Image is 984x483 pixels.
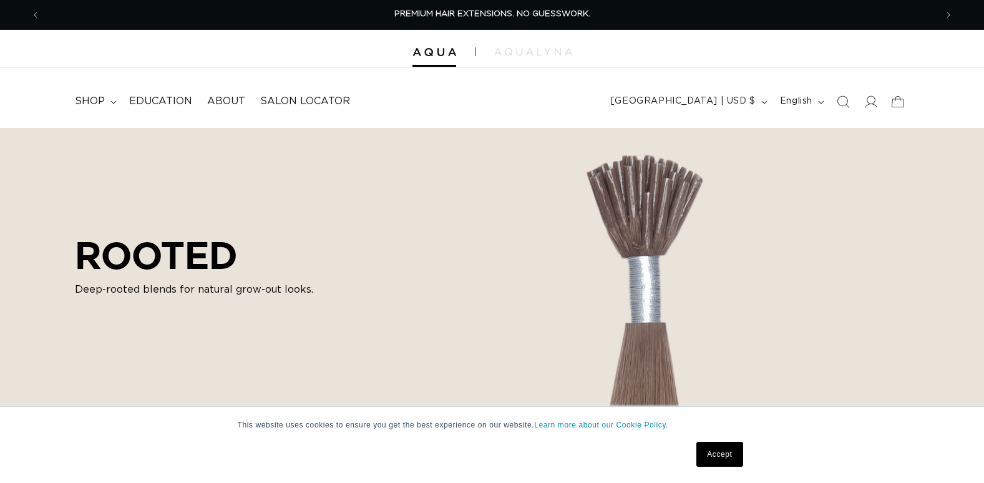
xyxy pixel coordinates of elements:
[829,88,857,115] summary: Search
[67,87,122,115] summary: shop
[935,3,962,27] button: Next announcement
[122,87,200,115] a: Education
[696,442,743,467] a: Accept
[207,95,245,108] span: About
[494,48,572,56] img: aqualyna.com
[603,90,772,114] button: [GEOGRAPHIC_DATA] | USD $
[611,95,756,108] span: [GEOGRAPHIC_DATA] | USD $
[75,95,105,108] span: shop
[260,95,350,108] span: Salon Locator
[394,10,590,18] span: PREMIUM HAIR EXTENSIONS. NO GUESSWORK.
[534,421,668,429] a: Learn more about our Cookie Policy.
[772,90,829,114] button: English
[75,233,356,277] h2: ROOTED
[75,282,356,297] p: Deep-rooted blends for natural grow-out looks.
[200,87,253,115] a: About
[129,95,192,108] span: Education
[780,95,812,108] span: English
[253,87,358,115] a: Salon Locator
[238,419,747,431] p: This website uses cookies to ensure you get the best experience on our website.
[22,3,49,27] button: Previous announcement
[412,48,456,57] img: Aqua Hair Extensions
